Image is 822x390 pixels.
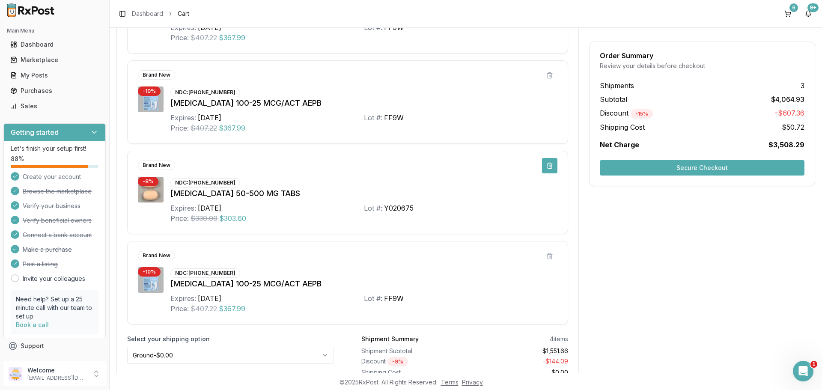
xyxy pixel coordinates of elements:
div: Lot #: [364,293,382,304]
p: Let's finish your setup first! [11,144,98,153]
span: $50.72 [782,122,804,132]
a: Invite your colleagues [23,274,85,283]
div: [MEDICAL_DATA] 100-25 MCG/ACT AEPB [170,97,557,109]
div: Shipment Subtotal [361,347,462,355]
span: Feedback [21,357,50,366]
div: Dashboard [10,40,99,49]
span: Subtotal [600,94,627,104]
div: - 15 % [631,109,653,119]
iframe: Intercom live chat [793,361,813,381]
span: $367.99 [219,123,245,133]
a: Marketplace [7,52,102,68]
div: NDC: [PHONE_NUMBER] [170,178,240,188]
div: Price: [170,213,189,223]
div: Shipment Summary [361,335,419,343]
div: Expires: [170,203,196,213]
span: 88 % [11,155,24,163]
span: $407.22 [191,123,217,133]
button: Purchases [3,84,106,98]
span: Make a purchase [23,245,72,254]
a: Privacy [462,378,483,386]
span: $367.99 [219,33,245,43]
div: NDC: [PHONE_NUMBER] [170,88,240,97]
a: My Posts [7,68,102,83]
label: Select your shipping option [127,335,334,343]
div: FF9W [384,293,404,304]
a: Sales [7,98,102,114]
div: Price: [170,304,189,314]
span: -$607.36 [775,108,804,119]
div: Shipping Cost [361,368,462,377]
div: $1,551.66 [468,347,569,355]
div: [MEDICAL_DATA] 100-25 MCG/ACT AEPB [170,278,557,290]
h2: Main Menu [7,27,102,34]
img: RxPost Logo [3,3,58,17]
button: 6 [781,7,795,21]
p: [EMAIL_ADDRESS][DOMAIN_NAME] [27,375,87,381]
button: My Posts [3,68,106,82]
div: Y020675 [384,203,414,213]
div: Discount [361,357,462,366]
div: NDC: [PHONE_NUMBER] [170,268,240,278]
span: $367.99 [219,304,245,314]
h3: Getting started [11,127,59,137]
div: [DATE] [198,113,221,123]
div: $0.00 [468,368,569,377]
span: $330.00 [191,213,217,223]
span: $3,508.29 [768,140,804,150]
div: Price: [170,33,189,43]
div: [MEDICAL_DATA] 50-500 MG TABS [170,188,557,199]
span: $407.22 [191,304,217,314]
div: Brand New [138,161,175,170]
img: User avatar [9,367,22,381]
div: Lot #: [364,113,382,123]
div: - 10 % [138,86,161,96]
span: Cart [178,9,189,18]
span: Net Charge [600,140,639,149]
span: Browse the marketplace [23,187,92,196]
div: 6 [789,3,798,12]
span: Verify your business [23,202,80,210]
div: Price: [170,123,189,133]
div: Order Summary [600,52,804,59]
div: Purchases [10,86,99,95]
div: Expires: [170,113,196,123]
div: [DATE] [198,203,221,213]
span: Create your account [23,173,81,181]
div: Marketplace [10,56,99,64]
span: Verify beneficial owners [23,216,92,225]
span: Shipments [600,80,634,91]
div: Lot #: [364,203,382,213]
div: Brand New [138,251,175,260]
span: $303.60 [219,213,246,223]
div: - $144.09 [468,357,569,366]
button: Dashboard [3,38,106,51]
div: 9+ [807,3,819,12]
img: Janumet 50-500 MG TABS [138,177,164,202]
div: - 8 % [138,177,158,186]
span: Discount [600,109,653,117]
img: Breo Ellipta 100-25 MCG/ACT AEPB [138,86,164,112]
button: Support [3,338,106,354]
div: My Posts [10,71,99,80]
div: - 9 % [387,357,408,366]
span: 1 [810,361,817,368]
a: Purchases [7,83,102,98]
img: Breo Ellipta 100-25 MCG/ACT AEPB [138,267,164,293]
a: Terms [441,378,459,386]
div: Brand New [138,70,175,80]
div: - 10 % [138,267,161,277]
a: Dashboard [7,37,102,52]
span: Shipping Cost [600,122,645,132]
a: Book a call [16,321,49,328]
div: 4 items [550,335,568,343]
span: $4,064.93 [771,94,804,104]
div: [DATE] [198,293,221,304]
span: 3 [801,80,804,91]
span: $407.22 [191,33,217,43]
button: Marketplace [3,53,106,67]
div: Review your details before checkout [600,62,804,70]
p: Need help? Set up a 25 minute call with our team to set up. [16,295,93,321]
div: Expires: [170,293,196,304]
div: Sales [10,102,99,110]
